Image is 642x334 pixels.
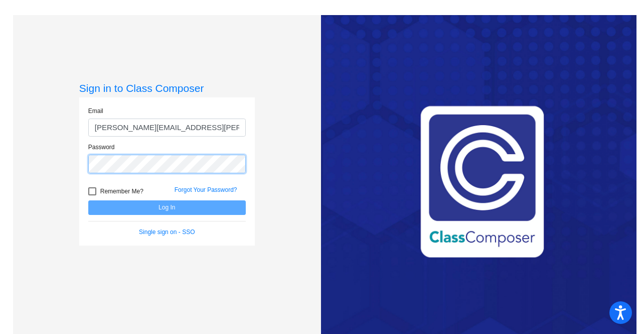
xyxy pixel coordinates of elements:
label: Email [88,106,103,116]
a: Forgot Your Password? [175,186,237,193]
a: Single sign on - SSO [139,229,195,236]
label: Password [88,143,115,152]
button: Log In [88,200,246,215]
h3: Sign in to Class Composer [79,82,255,94]
span: Remember Me? [100,185,143,197]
